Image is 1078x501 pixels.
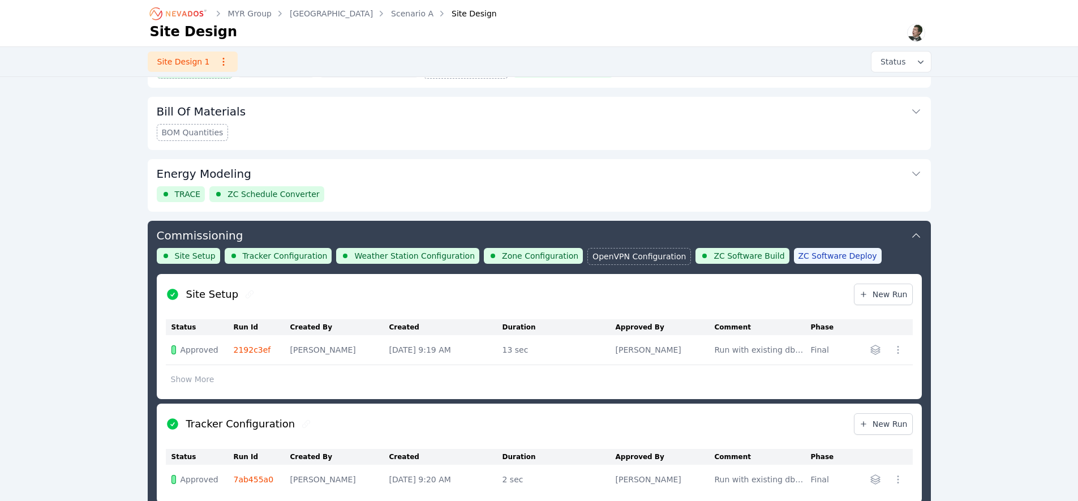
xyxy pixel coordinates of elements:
th: Phase [811,449,845,465]
span: Weather Station Configuration [354,250,475,262]
a: Site Design 1 [148,52,238,72]
a: New Run [854,284,913,305]
h2: Site Setup [186,286,239,302]
span: ZC Schedule Converter [227,189,319,200]
span: Site Setup [175,250,216,262]
span: Approved [181,344,218,356]
span: New Run [859,289,908,300]
a: New Run [854,413,913,435]
th: Created [389,449,503,465]
a: [GEOGRAPHIC_DATA] [290,8,373,19]
span: ZC Software Deploy [798,250,877,262]
div: Energy ModelingTRACEZC Schedule Converter [148,159,931,212]
h3: Energy Modeling [157,166,251,182]
span: ZC Software Build [714,250,784,262]
td: [DATE] 9:20 AM [389,465,503,494]
td: [PERSON_NAME] [290,335,389,365]
button: Status [871,52,931,72]
a: 2192c3ef [234,345,271,354]
span: OpenVPN Configuration [592,251,686,262]
td: [PERSON_NAME] [290,465,389,494]
th: Status [166,449,234,465]
div: Bill Of MaterialsBOM Quantities [148,97,931,150]
div: 13 sec [503,344,610,356]
th: Created [389,319,503,335]
button: Show More [166,369,220,390]
span: Status [876,56,906,67]
h1: Site Design [150,23,238,41]
th: Phase [811,319,845,335]
button: Bill Of Materials [157,97,922,124]
span: New Run [859,418,908,430]
span: TRACE [175,189,201,200]
h2: Tracker Configuration [186,416,295,432]
th: Run Id [234,319,290,335]
div: Run with existing db values [715,474,805,485]
th: Approved By [616,449,715,465]
th: Status [166,319,234,335]
div: Final [811,344,840,356]
button: Commissioning [157,221,922,248]
th: Comment [715,319,811,335]
th: Created By [290,449,389,465]
h3: Commissioning [157,228,243,243]
th: Comment [715,449,811,465]
a: MYR Group [228,8,272,19]
td: [PERSON_NAME] [616,335,715,365]
th: Duration [503,319,616,335]
nav: Breadcrumb [150,5,497,23]
span: BOM Quantities [162,127,224,138]
div: Final [811,474,840,485]
span: Approved [181,474,218,485]
h3: Bill Of Materials [157,104,246,119]
button: Energy Modeling [157,159,922,186]
a: 7ab455a0 [234,475,274,484]
span: Tracker Configuration [243,250,328,262]
th: Duration [503,449,616,465]
img: Alex Kushner [907,24,925,42]
div: Site Design [436,8,497,19]
th: Run Id [234,449,290,465]
th: Approved By [616,319,715,335]
a: Scenario A [391,8,433,19]
div: Run with existing db values [715,344,805,356]
th: Created By [290,319,389,335]
span: Zone Configuration [502,250,578,262]
td: [PERSON_NAME] [616,465,715,494]
td: [DATE] 9:19 AM [389,335,503,365]
div: 2 sec [503,474,610,485]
